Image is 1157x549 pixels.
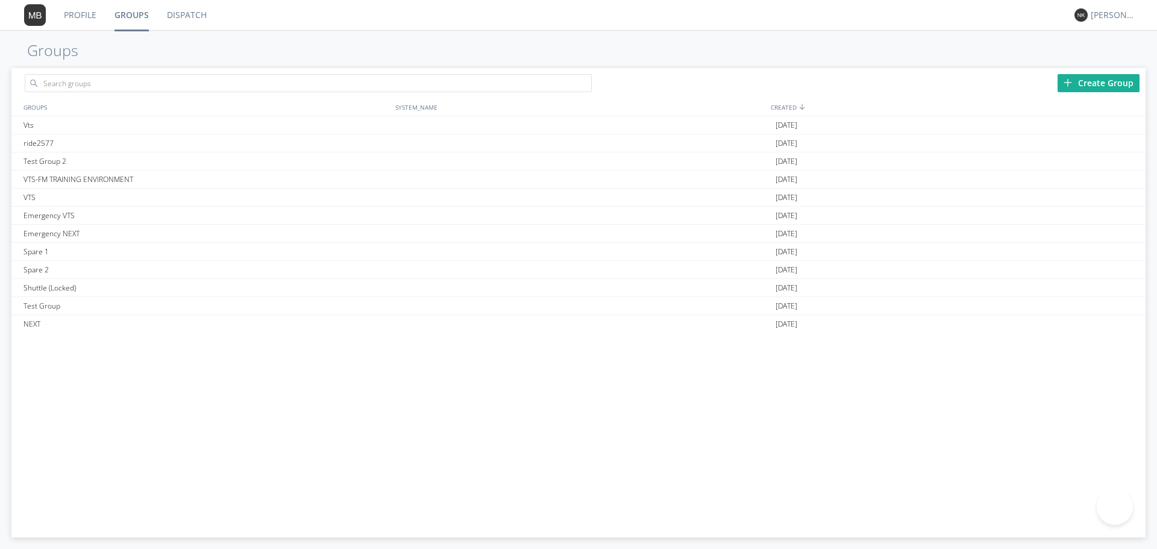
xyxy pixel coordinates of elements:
[11,152,1146,171] a: Test Group 2[DATE]
[776,243,797,261] span: [DATE]
[392,98,768,116] div: SYSTEM_NAME
[1058,74,1140,92] div: Create Group
[11,297,1146,315] a: Test Group[DATE]
[776,261,797,279] span: [DATE]
[20,207,394,224] div: Emergency VTS
[20,243,394,260] div: Spare 1
[776,297,797,315] span: [DATE]
[776,207,797,225] span: [DATE]
[20,98,389,116] div: GROUPS
[776,315,797,333] span: [DATE]
[776,225,797,243] span: [DATE]
[11,134,1146,152] a: ride2577[DATE]
[11,261,1146,279] a: Spare 2[DATE]
[11,315,1146,333] a: NEXT[DATE]
[20,315,394,333] div: NEXT
[20,225,394,242] div: Emergency NEXT
[20,152,394,170] div: Test Group 2
[776,279,797,297] span: [DATE]
[25,74,592,92] input: Search groups
[20,171,394,188] div: VTS-FM TRAINING ENVIRONMENT
[24,4,46,26] img: 373638.png
[776,134,797,152] span: [DATE]
[1064,78,1072,87] img: plus.svg
[11,171,1146,189] a: VTS-FM TRAINING ENVIRONMENT[DATE]
[776,116,797,134] span: [DATE]
[776,189,797,207] span: [DATE]
[11,225,1146,243] a: Emergency NEXT[DATE]
[11,243,1146,261] a: Spare 1[DATE]
[20,134,394,152] div: ride2577
[1074,8,1088,22] img: 373638.png
[768,98,1146,116] div: CREATED
[11,207,1146,225] a: Emergency VTS[DATE]
[20,189,394,206] div: VTS
[20,116,394,134] div: Vts
[776,171,797,189] span: [DATE]
[20,261,394,278] div: Spare 2
[776,152,797,171] span: [DATE]
[20,279,394,296] div: Shuttle (Locked)
[1091,9,1136,21] div: [PERSON_NAME] *
[11,116,1146,134] a: Vts[DATE]
[20,297,394,315] div: Test Group
[1097,489,1133,525] iframe: Toggle Customer Support
[11,189,1146,207] a: VTS[DATE]
[11,279,1146,297] a: Shuttle (Locked)[DATE]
